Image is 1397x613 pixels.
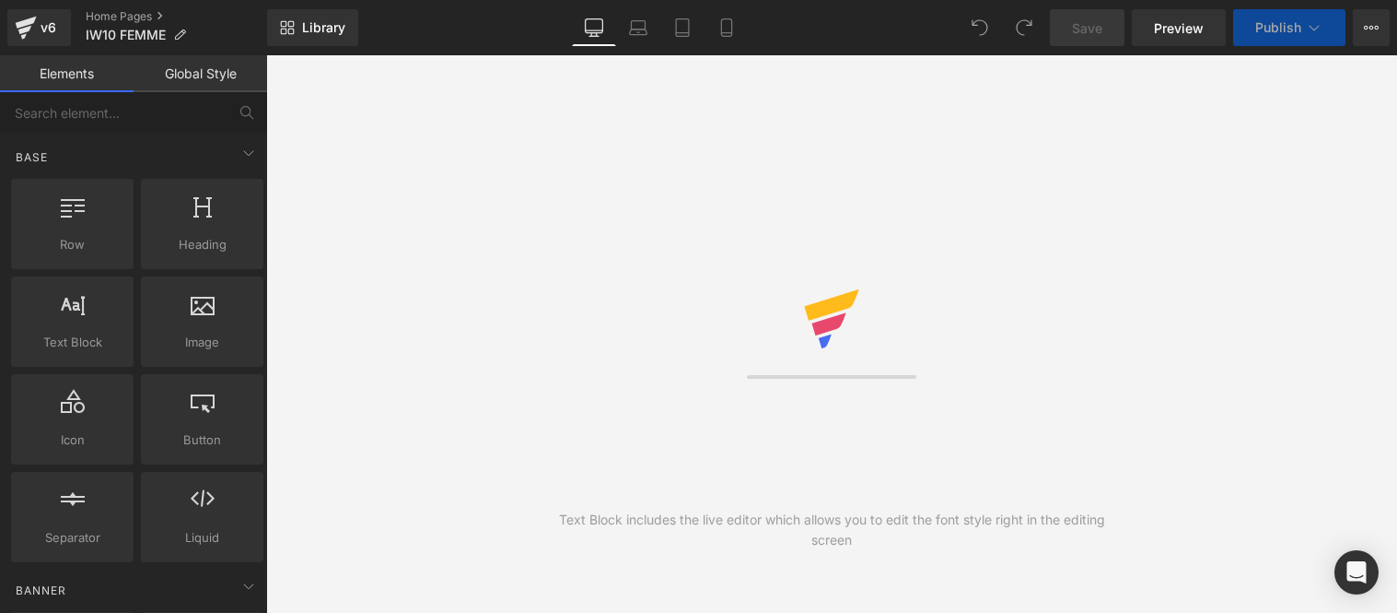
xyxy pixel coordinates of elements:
button: Publish [1233,9,1345,46]
span: Publish [1255,20,1301,35]
span: Preview [1154,18,1204,38]
a: v6 [7,9,71,46]
button: Redo [1006,9,1042,46]
span: Banner [14,582,68,599]
a: Global Style [134,55,267,92]
div: Open Intercom Messenger [1334,550,1379,595]
a: Desktop [572,9,616,46]
span: Row [17,235,128,254]
a: Mobile [704,9,749,46]
a: New Library [267,9,358,46]
span: Image [146,333,258,352]
button: More [1353,9,1390,46]
div: Text Block includes the live editor which allows you to edit the font style right in the editing ... [549,510,1114,550]
a: Laptop [616,9,660,46]
span: Heading [146,235,258,254]
span: Liquid [146,528,258,548]
a: Tablet [660,9,704,46]
span: Library [302,19,345,36]
span: Base [14,148,50,166]
div: v6 [37,16,60,40]
span: Separator [17,528,128,548]
a: Home Pages [86,9,267,24]
button: Undo [961,9,998,46]
span: Save [1072,18,1102,38]
span: Button [146,430,258,450]
span: IW10 FEMME [86,28,166,42]
span: Icon [17,430,128,450]
span: Text Block [17,333,128,352]
a: Preview [1132,9,1226,46]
